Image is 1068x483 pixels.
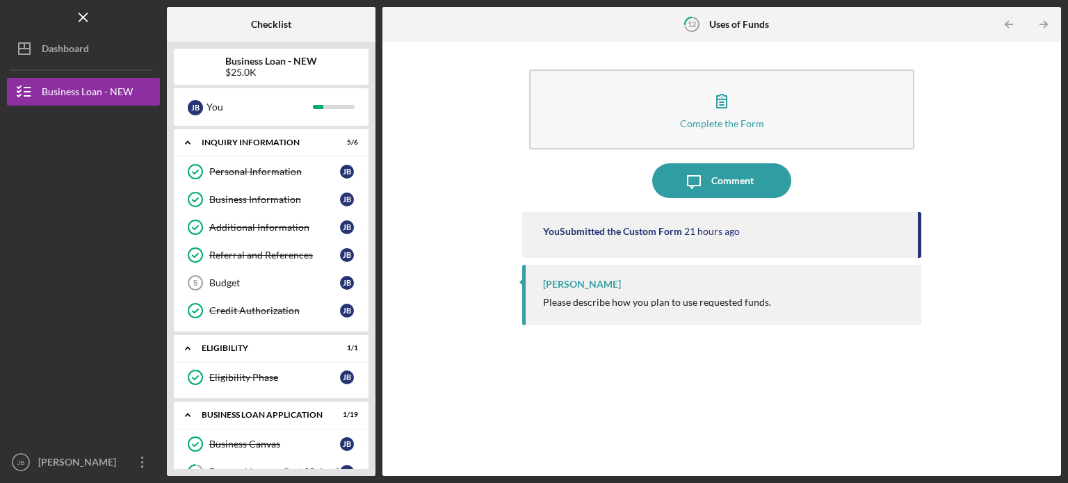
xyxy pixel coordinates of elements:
[711,163,754,198] div: Comment
[529,69,914,149] button: Complete the Form
[340,248,354,262] div: J B
[684,226,740,237] time: 2025-08-14 18:50
[543,279,621,290] div: [PERSON_NAME]
[181,430,362,458] a: Business CanvasJB
[209,222,340,233] div: Additional Information
[687,19,695,28] tspan: 12
[181,158,362,186] a: Personal InformationJB
[209,466,340,477] div: Personal Income (last 30 days)
[652,163,791,198] button: Comment
[181,269,362,297] a: 5BudgetJB
[209,166,340,177] div: Personal Information
[181,363,362,391] a: Eligibility PhaseJB
[42,78,133,109] div: Business Loan - NEW
[209,194,340,205] div: Business Information
[251,19,291,30] b: Checklist
[333,344,358,352] div: 1 / 1
[340,220,354,234] div: J B
[225,56,317,67] b: Business Loan - NEW
[7,78,160,106] button: Business Loan - NEW
[181,186,362,213] a: Business InformationJB
[193,468,197,477] tspan: 8
[709,19,769,30] b: Uses of Funds
[7,35,160,63] button: Dashboard
[340,165,354,179] div: J B
[209,372,340,383] div: Eligibility Phase
[340,304,354,318] div: J B
[35,448,125,480] div: [PERSON_NAME]
[340,193,354,206] div: J B
[209,249,340,261] div: Referral and References
[340,370,354,384] div: J B
[207,95,313,119] div: You
[209,277,340,288] div: Budget
[42,35,89,66] div: Dashboard
[202,411,323,419] div: BUSINESS LOAN APPLICATION
[181,213,362,241] a: Additional InformationJB
[225,67,317,78] div: $25.0K
[193,279,197,287] tspan: 5
[543,297,771,308] div: Please describe how you plan to use requested funds.
[181,241,362,269] a: Referral and ReferencesJB
[188,100,203,115] div: J B
[333,138,358,147] div: 5 / 6
[209,439,340,450] div: Business Canvas
[333,411,358,419] div: 1 / 19
[680,118,764,129] div: Complete the Form
[340,437,354,451] div: J B
[181,297,362,325] a: Credit AuthorizationJB
[209,305,340,316] div: Credit Authorization
[17,459,24,466] text: JB
[340,465,354,479] div: J B
[7,448,160,476] button: JB[PERSON_NAME]
[543,226,682,237] div: You Submitted the Custom Form
[340,276,354,290] div: J B
[202,344,323,352] div: ELIGIBILITY
[202,138,323,147] div: INQUIRY INFORMATION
